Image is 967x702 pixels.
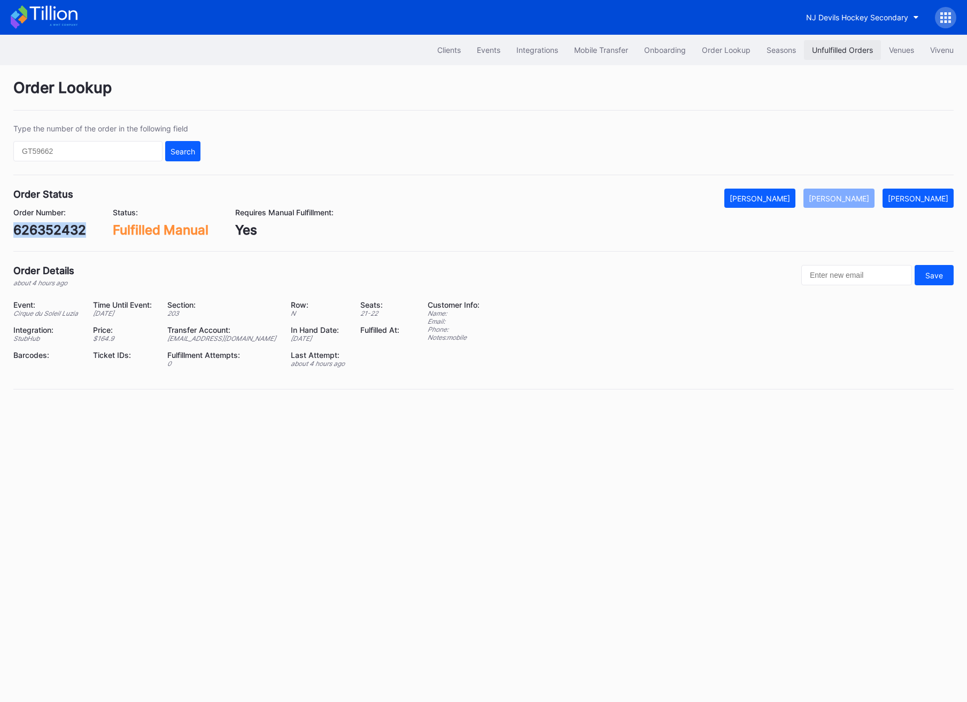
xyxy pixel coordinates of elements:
[291,334,346,342] div: [DATE]
[235,208,334,217] div: Requires Manual Fulfillment:
[167,360,277,368] div: 0
[566,40,636,60] button: Mobile Transfer
[291,309,346,317] div: N
[13,124,200,133] div: Type the number of the order in the following field
[13,309,80,317] div: Cirque du Soleil Luzia
[437,45,461,54] div: Clients
[171,147,195,156] div: Search
[13,279,74,287] div: about 4 hours ago
[167,300,277,309] div: Section:
[922,40,962,60] button: Vivenu
[574,45,628,54] div: Mobile Transfer
[93,350,153,360] div: Ticket IDs:
[702,45,751,54] div: Order Lookup
[13,189,73,200] div: Order Status
[113,222,208,238] div: Fulfilled Manual
[883,189,954,208] button: [PERSON_NAME]
[167,350,277,360] div: Fulfillment Attempts:
[636,40,694,60] button: Onboarding
[730,194,790,203] div: [PERSON_NAME]
[167,309,277,317] div: 203
[291,350,346,360] div: Last Attempt:
[428,325,479,333] div: Phone:
[13,334,80,342] div: StubHub
[803,189,875,208] button: [PERSON_NAME]
[429,40,469,60] button: Clients
[291,300,346,309] div: Row:
[881,40,922,60] button: Venues
[915,265,954,285] button: Save
[428,300,479,309] div: Customer Info:
[360,325,401,334] div: Fulfilled At:
[13,300,80,309] div: Event:
[889,45,914,54] div: Venues
[93,309,153,317] div: [DATE]
[806,13,908,22] div: NJ Devils Hockey Secondary
[93,334,153,342] div: $ 164.9
[13,141,163,161] input: GT59662
[235,222,334,238] div: Yes
[13,325,80,334] div: Integration:
[767,45,796,54] div: Seasons
[469,40,508,60] button: Events
[291,325,346,334] div: In Hand Date:
[804,40,881,60] button: Unfulfilled Orders
[759,40,804,60] button: Seasons
[167,325,277,334] div: Transfer Account:
[360,309,401,317] div: 21 - 22
[13,222,86,238] div: 626352432
[801,265,912,285] input: Enter new email
[925,271,943,280] div: Save
[13,350,80,360] div: Barcodes:
[165,141,200,161] button: Search
[930,45,954,54] div: Vivenu
[888,194,948,203] div: [PERSON_NAME]
[428,317,479,325] div: Email:
[13,208,86,217] div: Order Number:
[516,45,558,54] div: Integrations
[508,40,566,60] button: Integrations
[291,360,346,368] div: about 4 hours ago
[167,334,277,342] div: [EMAIL_ADDRESS][DOMAIN_NAME]
[93,325,153,334] div: Price:
[809,194,869,203] div: [PERSON_NAME]
[13,265,74,276] div: Order Details
[644,45,686,54] div: Onboarding
[798,7,927,27] button: NJ Devils Hockey Secondary
[113,208,208,217] div: Status:
[428,309,479,317] div: Name:
[93,300,153,309] div: Time Until Event:
[477,45,500,54] div: Events
[428,333,479,341] div: Notes: mobile
[360,300,401,309] div: Seats:
[812,45,873,54] div: Unfulfilled Orders
[13,79,954,111] div: Order Lookup
[724,189,795,208] button: [PERSON_NAME]
[694,40,759,60] button: Order Lookup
